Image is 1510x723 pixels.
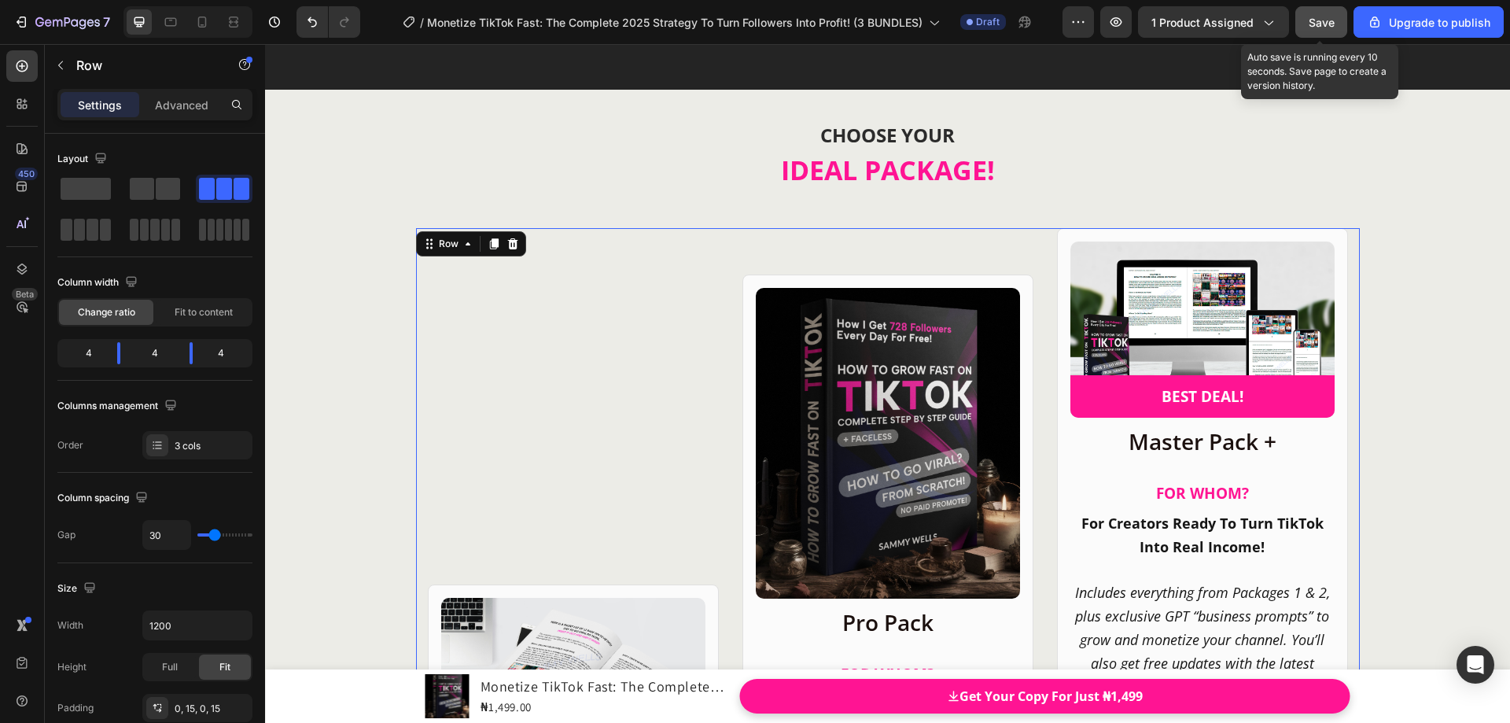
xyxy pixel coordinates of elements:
div: Row [171,193,197,207]
div: 0, 15, 0, 15 [175,702,249,716]
div: Layout [57,149,110,170]
a: Monetize TikTok Fast: The Complete 2025 Strategy To Turn Followers Into Profit (Pro Pack)! [491,244,755,555]
div: Columns management [57,396,180,417]
span: / [420,14,424,31]
span: 1 product assigned [1151,14,1254,31]
div: Padding [57,701,94,715]
p: Row [76,56,210,75]
a: Monetize TikTok Fast: The Complete 2025 Strategy To Turn Followers Into Profit! (Master Pack+) [805,197,1070,374]
div: 3 cols [175,439,249,453]
span: R W [595,619,624,640]
span: FO [576,620,595,640]
i: Includes everything from Packages 1 & 2, plus exclusive GPT “business prompts” to grow and moneti... [809,539,1066,699]
span: Change ratio [78,305,135,319]
strong: CHOOSE YOUR [555,78,690,104]
div: 4 [133,342,177,364]
div: Gap [57,528,75,542]
div: Open Intercom Messenger [1457,646,1494,684]
strong: IDEAL PACKAGE! [516,108,730,144]
div: Column spacing [57,488,151,509]
button: Save [1295,6,1347,38]
span: FOR WHOM? [891,439,984,459]
p: 7 [103,13,110,31]
input: Auto [143,521,190,549]
strong: For Creators Ready To Turn TikTok Into Real Income! [816,470,1059,512]
span: Fit to content [175,305,233,319]
div: Undo/Redo [296,6,360,38]
span: HOM? [624,620,669,640]
span: Draft [976,15,1000,29]
span: Full [162,660,178,674]
div: 4 [61,342,105,364]
button: Get Your Copy For Just ₦1,499 [475,635,1085,670]
div: Order [57,438,83,452]
button: 7 [6,6,117,38]
p: Advanced [155,97,208,113]
div: 450 [15,168,38,180]
button: Upgrade to publish [1353,6,1504,38]
h2: Pro Pack [491,564,755,594]
p: Settings [78,97,122,113]
div: Beta [12,288,38,301]
div: 4 [205,342,249,364]
div: Height [57,660,87,674]
button: 1 product assigned [1138,6,1289,38]
input: Auto [143,611,252,640]
div: Size [57,578,99,599]
div: Width [57,618,83,633]
p: BEST DEAL! [807,343,1068,363]
span: Monetize TikTok Fast: The Complete 2025 Strategy To Turn Followers Into Profit! (3 BUNDLES) [427,14,923,31]
div: Column width [57,272,141,293]
div: Upgrade to publish [1367,14,1490,31]
h2: Master Pack + [805,383,1070,413]
span: Save [1309,16,1335,29]
span: Fit [219,660,230,674]
iframe: Design area [265,44,1510,723]
div: Get Your Copy For Just ₦1,499 [694,641,878,664]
